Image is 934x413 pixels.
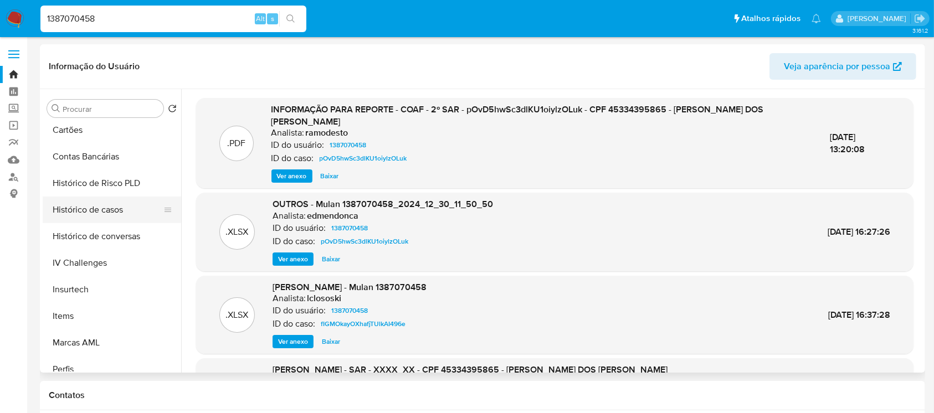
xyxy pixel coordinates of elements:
p: weverton.gomes@mercadopago.com.br [848,13,910,24]
button: Retornar ao pedido padrão [168,104,177,116]
p: ID do usuário: [271,140,325,151]
button: Histórico de casos [43,197,172,223]
span: Baixar [322,336,340,347]
span: [DATE] 13:20:08 [830,131,865,156]
span: OUTROS - Mulan 1387070458_2024_12_30_11_50_50 [273,198,493,210]
a: pOvD5hwSc3dlKU1oiylzOLuk [315,152,412,165]
button: Ver anexo [273,335,314,348]
p: ID do caso: [273,318,315,329]
h1: Informação do Usuário [49,61,140,72]
p: ID do caso: [271,153,314,164]
p: Analista: [273,210,306,221]
p: Analista: [271,127,305,138]
span: s [271,13,274,24]
a: 1387070458 [327,221,372,235]
button: Histórico de conversas [43,223,181,250]
h6: ramodesto [306,127,348,138]
a: 1387070458 [327,304,372,317]
p: .XLSX [226,309,249,321]
p: .XLSX [226,226,249,238]
span: Ver anexo [278,254,308,265]
button: Insurtech [43,276,181,303]
button: Ver anexo [271,169,312,183]
a: Notificações [812,14,821,23]
span: Ver anexo [278,336,308,347]
span: INFORMAÇÃO PARA REPORTE - COAF - 2º SAR - pOvD5hwSc3dlKU1oiylzOLuk - CPF 45334395865 - [PERSON_NA... [271,103,764,128]
a: Sair [914,13,926,24]
span: Atalhos rápidos [741,13,800,24]
button: Veja aparência por pessoa [769,53,916,80]
span: fIGMOkayOXhafjTUlkAI496e [321,317,406,331]
button: Baixar [316,252,346,266]
span: Baixar [321,171,339,182]
h6: edmendonca [307,210,358,221]
h6: lclososki [307,293,341,304]
button: search-icon [279,11,302,27]
span: [DATE] 16:37:28 [828,308,890,321]
span: [PERSON_NAME] - SAR - XXXX_XX - CPF 45334395865 - [PERSON_NAME] DOS [PERSON_NAME] [273,363,668,376]
p: ID do usuário: [273,305,326,316]
span: 1387070458 [331,304,368,317]
button: Contas Bancárias [43,143,181,170]
button: Ver anexo [273,252,314,266]
button: Cartões [43,117,181,143]
span: pOvD5hwSc3dlKU1oiylzOLuk [320,152,407,165]
button: Marcas AML [43,329,181,356]
p: ID do usuário: [273,223,326,234]
span: Alt [256,13,265,24]
button: Perfis [43,356,181,383]
p: .PDF [227,137,245,149]
span: pOvD5hwSc3dlKU1oiylzOLuk [321,235,408,248]
button: Items [43,303,181,329]
span: Veja aparência por pessoa [784,53,890,80]
button: Histórico de Risco PLD [43,170,181,197]
a: 1387070458 [326,138,371,152]
a: fIGMOkayOXhafjTUlkAI496e [316,317,410,331]
span: [PERSON_NAME] - Mulan 1387070458 [273,281,427,293]
input: Procurar [63,104,159,114]
button: Baixar [316,335,346,348]
span: Ver anexo [277,171,307,182]
span: 1387070458 [331,221,368,235]
span: [DATE] 16:27:26 [828,225,890,238]
span: Baixar [322,254,340,265]
a: pOvD5hwSc3dlKU1oiylzOLuk [316,235,413,248]
input: Pesquise usuários ou casos... [40,12,306,26]
span: 1387070458 [330,138,367,152]
p: Analista: [273,293,306,304]
button: IV Challenges [43,250,181,276]
p: ID do caso: [273,236,315,247]
button: Baixar [315,169,345,183]
button: Procurar [52,104,60,113]
h1: Contatos [49,390,916,401]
